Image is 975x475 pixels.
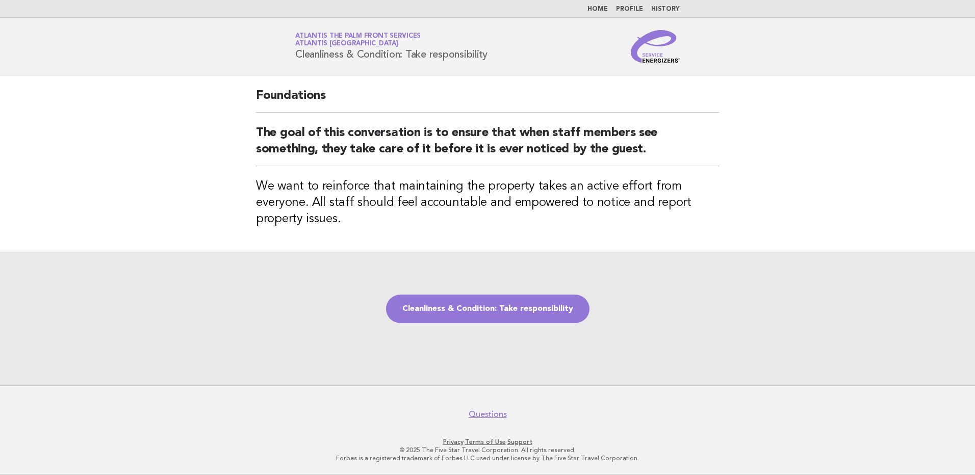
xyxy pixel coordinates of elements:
[587,6,608,12] a: Home
[295,33,487,60] h1: Cleanliness & Condition: Take responsibility
[175,438,800,446] p: · ·
[469,409,507,419] a: Questions
[256,178,719,227] h3: We want to reinforce that maintaining the property takes an active effort from everyone. All staf...
[295,41,398,47] span: Atlantis [GEOGRAPHIC_DATA]
[256,88,719,113] h2: Foundations
[295,33,421,47] a: Atlantis The Palm Front ServicesAtlantis [GEOGRAPHIC_DATA]
[465,438,506,445] a: Terms of Use
[507,438,532,445] a: Support
[175,454,800,462] p: Forbes is a registered trademark of Forbes LLC used under license by The Five Star Travel Corpora...
[175,446,800,454] p: © 2025 The Five Star Travel Corporation. All rights reserved.
[651,6,680,12] a: History
[616,6,643,12] a: Profile
[631,30,680,63] img: Service Energizers
[386,295,589,323] a: Cleanliness & Condition: Take responsibility
[443,438,464,445] a: Privacy
[256,125,719,166] h2: The goal of this conversation is to ensure that when staff members see something, they take care ...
